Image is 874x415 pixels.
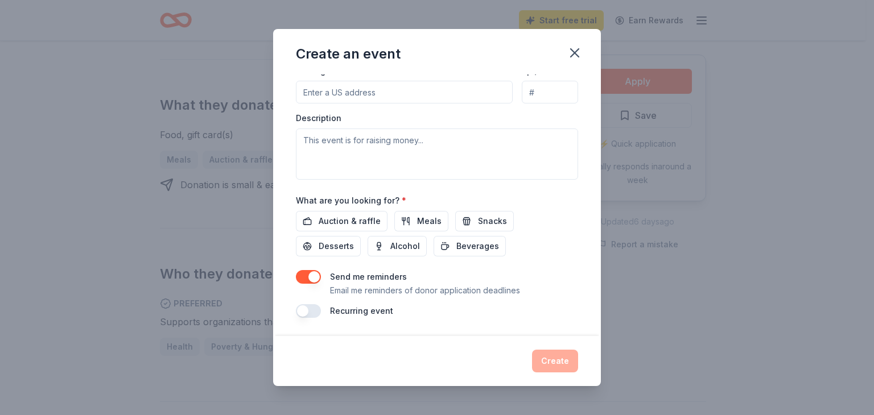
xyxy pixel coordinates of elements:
[456,239,499,253] span: Beverages
[330,284,520,297] p: Email me reminders of donor application deadlines
[330,272,407,281] label: Send me reminders
[296,211,387,231] button: Auction & raffle
[417,214,442,228] span: Meals
[478,214,507,228] span: Snacks
[330,306,393,316] label: Recurring event
[368,236,427,256] button: Alcohol
[455,211,514,231] button: Snacks
[296,113,341,124] label: Description
[296,195,406,206] label: What are you looking for?
[522,81,578,103] input: #
[319,214,381,228] span: Auction & raffle
[296,81,513,103] input: Enter a US address
[390,239,420,253] span: Alcohol
[319,239,354,253] span: Desserts
[296,45,401,63] div: Create an event
[434,236,506,256] button: Beverages
[394,211,448,231] button: Meals
[296,236,361,256] button: Desserts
